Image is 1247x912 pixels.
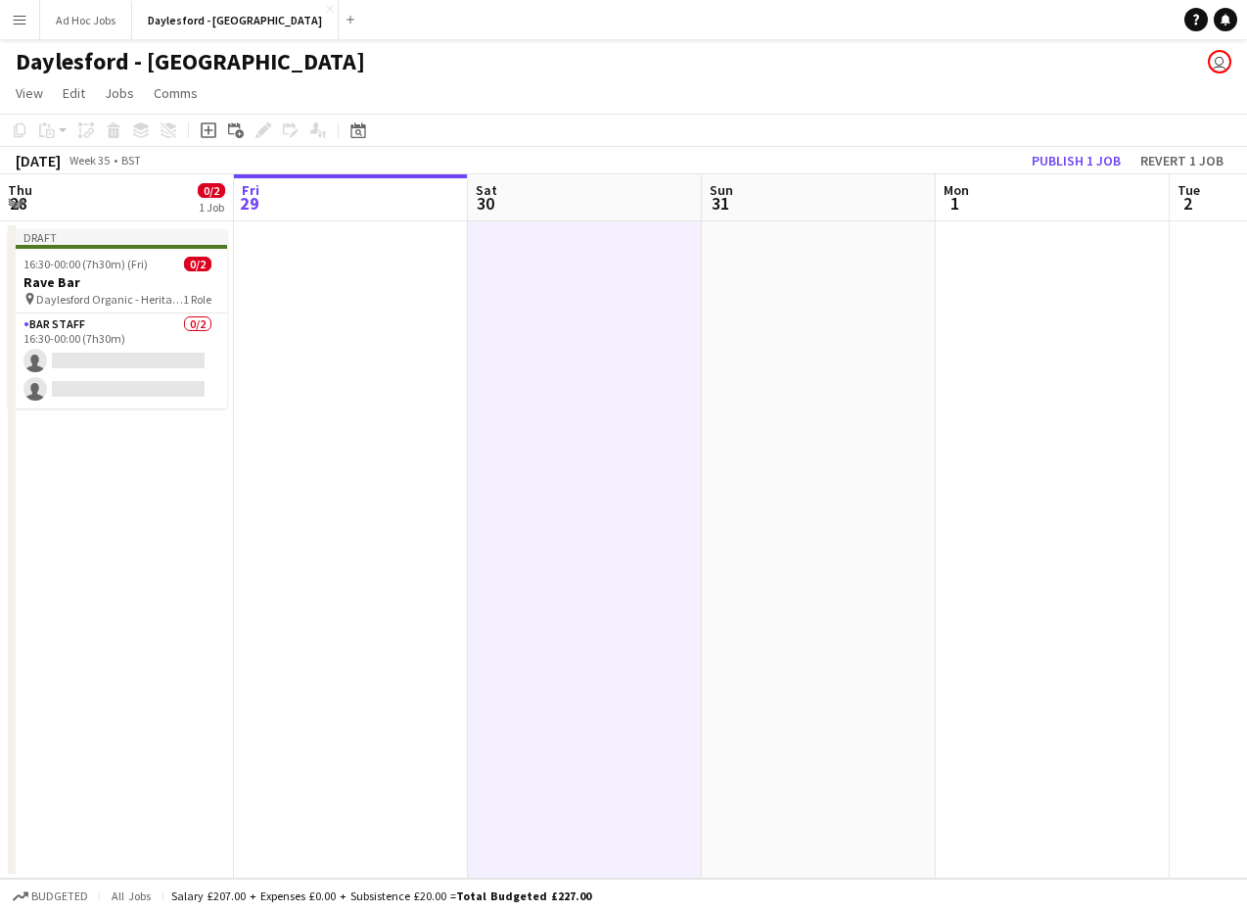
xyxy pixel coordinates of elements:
span: 1 Role [183,292,211,307]
a: Jobs [97,80,142,106]
span: Total Budgeted £227.00 [456,888,591,903]
span: Budgeted [31,889,88,903]
app-user-avatar: Nathan Kee Wong [1208,50,1231,73]
span: Sat [476,181,497,199]
h1: Daylesford - [GEOGRAPHIC_DATA] [16,47,365,76]
a: View [8,80,51,106]
span: Tue [1178,181,1200,199]
h3: Rave Bar [8,273,227,291]
span: 16:30-00:00 (7h30m) (Fri) [23,257,148,271]
span: 1 [941,192,969,215]
span: Comms [154,84,198,102]
span: 0/2 [184,257,211,271]
span: Sun [710,181,733,199]
app-job-card: Draft16:30-00:00 (7h30m) (Fri)0/2Rave Bar Daylesford Organic - Heritage House1 RoleBar Staff0/216... [8,229,227,408]
div: BST [121,153,141,168]
div: Salary £207.00 + Expenses £0.00 + Subsistence £20.00 = [171,888,591,903]
div: Draft [8,229,227,245]
app-card-role: Bar Staff0/216:30-00:00 (7h30m) [8,313,227,408]
button: Budgeted [10,886,91,907]
span: 30 [473,192,497,215]
a: Comms [146,80,206,106]
span: Week 35 [65,153,114,168]
div: 1 Job [199,200,224,215]
button: Revert 1 job [1132,148,1231,173]
span: View [16,84,43,102]
span: All jobs [108,888,155,903]
span: Mon [944,181,969,199]
span: 0/2 [198,183,225,198]
div: [DATE] [16,151,61,170]
span: 28 [5,192,32,215]
button: Daylesford - [GEOGRAPHIC_DATA] [132,1,339,39]
span: 29 [239,192,259,215]
span: 31 [707,192,733,215]
span: 2 [1175,192,1200,215]
span: Daylesford Organic - Heritage House [36,292,183,307]
button: Ad Hoc Jobs [40,1,132,39]
span: Edit [63,84,85,102]
span: Fri [242,181,259,199]
span: Jobs [105,84,134,102]
a: Edit [55,80,93,106]
button: Publish 1 job [1024,148,1129,173]
span: Thu [8,181,32,199]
